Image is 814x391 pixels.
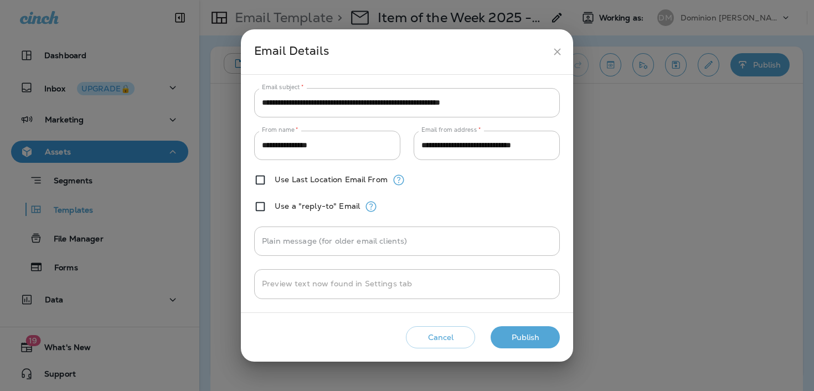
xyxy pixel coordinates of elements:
label: Email from address [421,126,481,134]
label: Use Last Location Email From [275,175,388,184]
label: Use a "reply-to" Email [275,202,360,210]
div: Email Details [254,42,547,62]
button: Publish [491,326,560,349]
button: close [547,42,568,62]
label: Email subject [262,83,304,91]
button: Cancel [406,326,475,349]
label: From name [262,126,298,134]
